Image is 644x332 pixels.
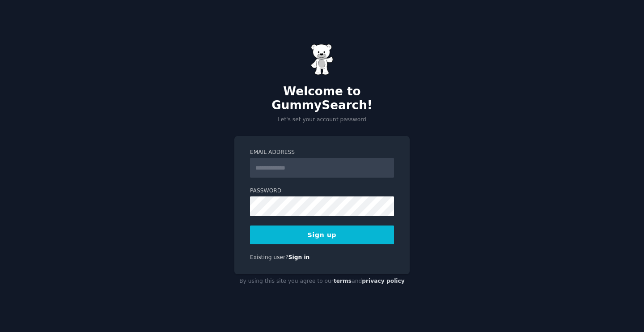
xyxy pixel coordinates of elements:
a: Sign in [288,254,310,260]
span: Existing user? [250,254,288,260]
div: By using this site you agree to our and [234,274,410,289]
a: privacy policy [362,278,405,284]
h2: Welcome to GummySearch! [234,85,410,113]
a: terms [334,278,352,284]
label: Email Address [250,149,394,157]
p: Let's set your account password [234,116,410,124]
button: Sign up [250,226,394,244]
label: Password [250,187,394,195]
img: Gummy Bear [311,44,333,75]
